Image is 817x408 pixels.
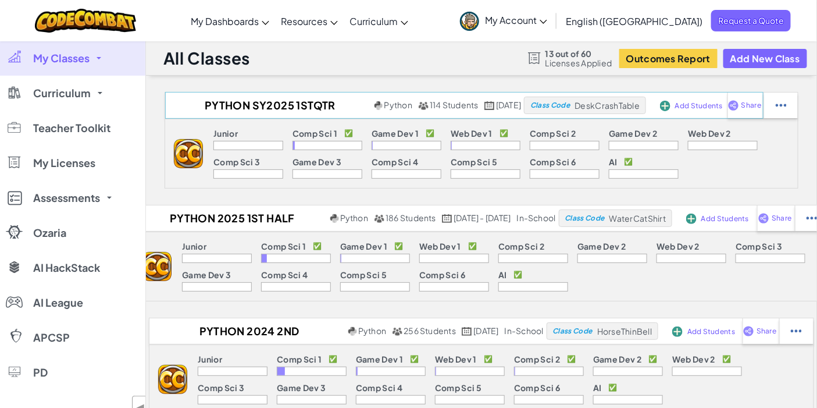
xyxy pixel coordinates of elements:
button: Outcomes Report [619,49,718,68]
p: AI [498,270,507,279]
img: IconStudentEllipsis.svg [791,326,802,336]
p: Comp Sci 3 [736,242,782,251]
a: My Dashboards [185,5,275,37]
span: 186 Students [386,212,436,223]
a: English ([GEOGRAPHIC_DATA]) [560,5,708,37]
p: Comp Sci 6 [514,383,560,392]
span: Curriculum [349,15,398,27]
p: Comp Sci 2 [498,242,544,251]
p: AI [593,383,602,392]
p: Comp Sci 2 [514,354,560,364]
span: Licenses Applied [545,58,612,68]
p: Comp Sci 6 [530,157,576,166]
p: Game Dev 1 [356,354,403,364]
p: ✅ [500,129,508,138]
h2: Python 2024 2nd HorseThinBell [149,322,345,340]
p: Web Dev 2 [688,129,731,138]
p: Game Dev 3 [292,157,341,166]
p: Web Dev 1 [435,354,477,364]
img: logo [142,252,172,281]
span: [DATE] [496,100,521,110]
p: Comp Sci 6 [419,270,465,279]
p: ✅ [468,242,477,251]
span: Curriculum [33,88,91,98]
h2: Python 2025 1st half WaterCatShirt [134,210,327,227]
span: AI League [33,297,83,308]
p: ✅ [514,270,523,279]
img: IconAddStudents.svg [672,327,683,337]
div: in-school [517,213,556,223]
span: 114 Students [430,100,479,110]
span: Share [757,328,776,335]
p: ✅ [722,354,731,364]
span: My Account [485,14,547,26]
a: Curriculum [344,5,414,37]
p: Game Dev 3 [277,383,326,392]
img: MultipleUsers.png [392,327,402,336]
span: Python [340,212,368,223]
img: logo [174,139,203,168]
img: CodeCombat logo [35,9,137,33]
span: Resources [281,15,327,27]
a: Python SY2025 1stqtr DeskCrashTable Python 114 Students [DATE] [165,97,524,114]
a: Python 2025 1st half WaterCatShirt Python 186 Students [DATE] - [DATE] in-school [134,210,559,227]
p: Comp Sci 4 [261,270,308,279]
p: ✅ [609,383,618,392]
p: Game Dev 2 [577,242,626,251]
img: MultipleUsers.png [418,101,429,110]
img: IconShare_Purple.svg [728,100,739,111]
img: IconAddStudents.svg [686,214,697,224]
h1: All Classes [163,47,250,69]
p: Game Dev 2 [593,354,641,364]
p: Comp Sci 4 [356,383,402,392]
p: ✅ [410,354,419,364]
span: AI HackStack [33,262,100,273]
p: ✅ [344,129,353,138]
p: Comp Sci 1 [261,242,306,251]
span: Teacher Toolkit [33,123,110,133]
p: Junior [182,242,206,251]
img: IconAddStudents.svg [660,101,670,111]
img: calendar.svg [462,327,472,336]
p: Comp Sci 3 [213,157,260,166]
a: Resources [275,5,344,37]
a: My Account [454,2,553,39]
p: Comp Sci 4 [372,157,418,166]
p: Game Dev 1 [372,129,419,138]
p: ✅ [625,157,633,166]
span: Assessments [33,193,100,203]
img: python.png [348,327,357,336]
span: Class Code [553,328,593,335]
p: Comp Sci 5 [435,383,481,392]
p: Junior [198,354,222,364]
span: [DATE] - [DATE] [454,212,511,223]
p: AI [609,157,618,166]
span: Share [772,215,791,222]
span: Python [384,100,412,110]
p: ✅ [648,354,657,364]
p: Comp Sci 2 [530,129,576,138]
img: IconShare_Purple.svg [743,326,754,336]
p: Comp Sci 1 [292,129,337,138]
img: logo [158,365,187,394]
img: python.png [330,214,339,223]
a: Python 2024 2nd HorseThinBell Python 256 Students [DATE] in-school [149,322,547,340]
span: 256 Students [404,325,456,336]
p: Comp Sci 1 [277,354,322,364]
div: in-school [505,326,544,336]
p: Game Dev 3 [182,270,231,279]
a: Request a Quote [711,10,791,31]
img: python.png [374,101,383,110]
span: My Classes [33,53,90,63]
span: Share [741,102,761,109]
p: Game Dev 2 [609,129,657,138]
span: Add Students [675,102,723,109]
p: ✅ [394,242,403,251]
span: Class Code [565,215,604,222]
p: ✅ [567,354,576,364]
p: Web Dev 1 [419,242,461,251]
p: Web Dev 1 [451,129,493,138]
span: English ([GEOGRAPHIC_DATA]) [566,15,702,27]
span: 13 out of 60 [545,49,612,58]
